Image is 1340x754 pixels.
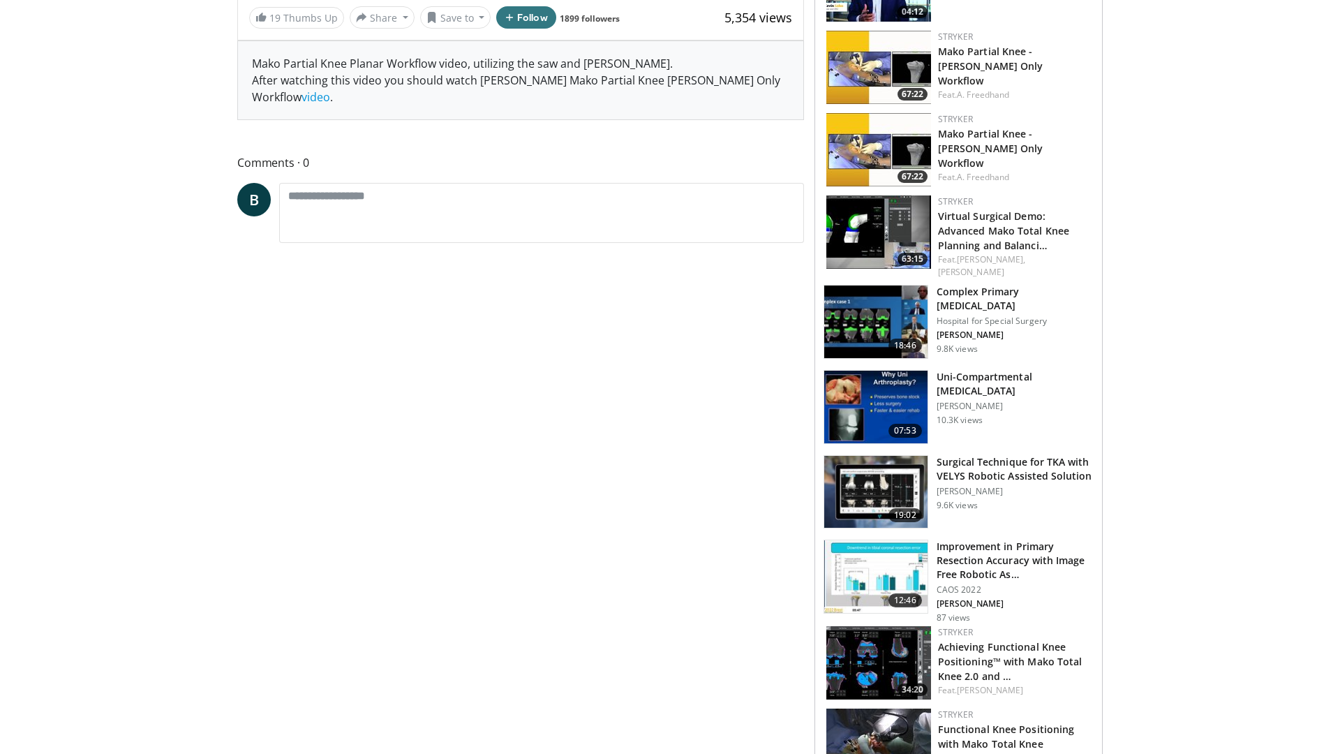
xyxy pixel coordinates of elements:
p: [PERSON_NAME] [937,598,1094,609]
a: 12:46 Improvement in Primary Resection Accuracy with Image Free Robotic As… CAOS 2022 [PERSON_NAM... [824,540,1094,623]
a: A. Freedhand [957,89,1009,101]
p: 9.8K views [937,343,978,355]
a: 19:02 Surgical Technique for TKA with VELYS Robotic Assisted Solution [PERSON_NAME] 9.6K views [824,455,1094,529]
span: 19 [269,11,281,24]
a: [PERSON_NAME] [938,266,1004,278]
a: Stryker [938,113,973,125]
span: 18:46 [888,339,922,353]
img: ros1_3.png.150x105_q85_crop-smart_upscale.jpg [824,371,928,443]
a: Mako Partial Knee - [PERSON_NAME] Only Workflow [938,127,1043,170]
button: Save to [420,6,491,29]
p: 9.6K views [937,500,978,511]
p: Hospital for Special Surgery [937,316,1094,327]
a: video [301,89,330,105]
span: 5,354 views [724,9,792,26]
img: dc69b858-21f6-4c50-808c-126f4672f1f7.150x105_q85_crop-smart_upscale.jpg [826,113,931,186]
a: 18:46 Complex Primary [MEDICAL_DATA] Hospital for Special Surgery [PERSON_NAME] 9.8K views [824,285,1094,359]
a: Stryker [938,709,973,720]
a: A. Freedhand [957,171,1009,183]
a: Virtual Surgical Demo: Advanced Mako Total Knee Planning and Balanci… [938,209,1069,252]
span: 12:46 [888,593,922,607]
a: 1899 followers [560,13,620,24]
div: Feat. [938,684,1091,697]
h3: Improvement in Primary Resection Accuracy with Image Free Robotic As… [937,540,1094,582]
button: Share [350,6,415,29]
p: 87 views [937,612,971,623]
img: dc69b858-21f6-4c50-808c-126f4672f1f7.150x105_q85_crop-smart_upscale.jpg [826,31,931,104]
img: e4f1a5b7-268b-4559-afc9-fa94e76e0451.150x105_q85_crop-smart_upscale.jpg [824,286,928,358]
a: Stryker [938,195,973,207]
a: [PERSON_NAME] [957,684,1023,696]
img: ca14c647-ecd2-4574-9d02-68b4a0b8f4b2.150x105_q85_crop-smart_upscale.jpg [824,540,928,613]
p: 10.3K views [937,415,983,426]
button: Follow [496,6,556,29]
a: Mako Partial Knee - [PERSON_NAME] Only Workflow [938,45,1043,87]
a: 07:53 Uni-Compartmental [MEDICAL_DATA] [PERSON_NAME] 10.3K views [824,370,1094,444]
span: 34:20 [898,683,928,696]
a: 67:22 [826,31,931,104]
span: 07:53 [888,424,922,438]
a: [PERSON_NAME], [957,253,1025,265]
img: f2610986-4998-4029-b25b-be01ddb61645.150x105_q85_crop-smart_upscale.jpg [826,626,931,700]
a: B [237,183,271,216]
h3: Uni-Compartmental [MEDICAL_DATA] [937,370,1094,398]
a: 67:22 [826,113,931,186]
img: eceb7001-a1fd-4eee-9439-5c217dec2c8d.150x105_q85_crop-smart_upscale.jpg [824,456,928,528]
div: Feat. [938,89,1091,101]
a: Stryker [938,626,973,638]
a: 34:20 [826,626,931,700]
span: Comments 0 [237,154,804,172]
div: Feat. [938,253,1091,279]
div: Feat. [938,171,1091,184]
p: [PERSON_NAME] [937,330,1094,341]
a: 19 Thumbs Up [249,7,344,29]
span: 19:02 [888,508,922,522]
a: Stryker [938,31,973,43]
div: Mako Partial Knee Planar Workflow video, utilizing the saw and [PERSON_NAME]. After watching this... [238,41,803,119]
a: Achieving Functional Knee Positioning™ with Mako Total Knee 2.0 and … [938,640,1082,683]
h3: Surgical Technique for TKA with VELYS Robotic Assisted Solution [937,455,1094,483]
h3: Complex Primary [MEDICAL_DATA] [937,285,1094,313]
img: 7d0c74a0-cfc5-42ec-9f2e-5fcd55f82e8d.150x105_q85_crop-smart_upscale.jpg [826,195,931,269]
span: 67:22 [898,88,928,101]
span: 67:22 [898,170,928,183]
a: Functional Knee Positioning with Mako Total Knee [938,723,1075,751]
p: CAOS 2022 [937,584,1094,596]
p: [PERSON_NAME] [937,486,1094,497]
span: 63:15 [898,253,928,265]
span: 04:12 [898,6,928,18]
p: [PERSON_NAME] [937,401,1094,412]
a: 63:15 [826,195,931,269]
